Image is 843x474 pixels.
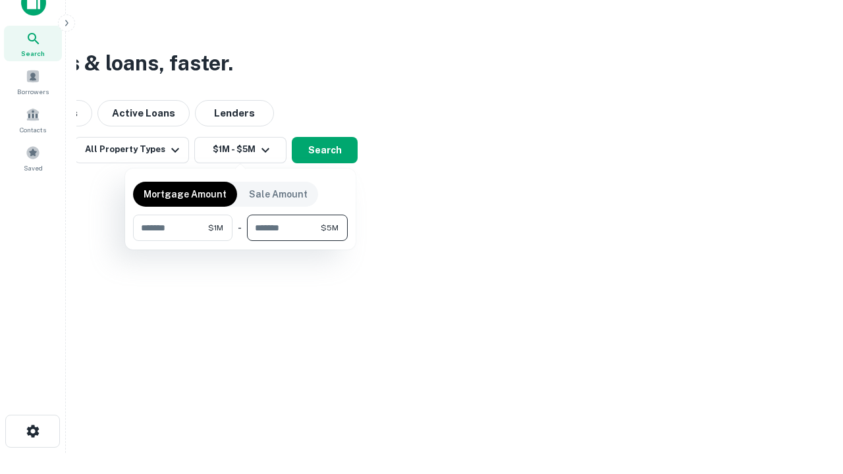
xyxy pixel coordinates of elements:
[208,222,223,234] span: $1M
[144,187,227,201] p: Mortgage Amount
[238,215,242,241] div: -
[777,369,843,432] iframe: Chat Widget
[321,222,339,234] span: $5M
[249,187,308,201] p: Sale Amount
